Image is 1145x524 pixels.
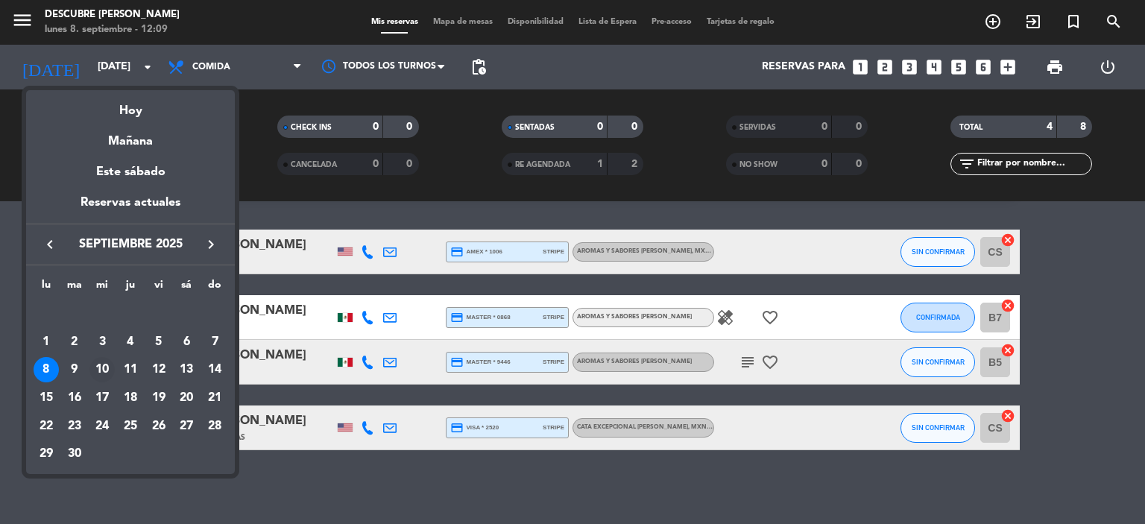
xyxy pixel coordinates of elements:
[116,384,145,412] td: 18 de septiembre de 2025
[145,277,173,300] th: viernes
[60,328,89,356] td: 2 de septiembre de 2025
[60,412,89,441] td: 23 de septiembre de 2025
[41,236,59,253] i: keyboard_arrow_left
[174,357,199,382] div: 13
[116,328,145,356] td: 4 de septiembre de 2025
[89,414,115,439] div: 24
[118,414,143,439] div: 25
[202,236,220,253] i: keyboard_arrow_right
[62,442,87,467] div: 30
[201,356,229,385] td: 14 de septiembre de 2025
[88,356,116,385] td: 10 de septiembre de 2025
[88,328,116,356] td: 3 de septiembre de 2025
[202,414,227,439] div: 28
[60,384,89,412] td: 16 de septiembre de 2025
[201,277,229,300] th: domingo
[89,329,115,355] div: 3
[60,441,89,469] td: 30 de septiembre de 2025
[32,277,60,300] th: lunes
[32,356,60,385] td: 8 de septiembre de 2025
[173,277,201,300] th: sábado
[145,384,173,412] td: 19 de septiembre de 2025
[174,414,199,439] div: 27
[88,412,116,441] td: 24 de septiembre de 2025
[26,151,235,193] div: Este sábado
[60,356,89,385] td: 9 de septiembre de 2025
[34,442,59,467] div: 29
[202,329,227,355] div: 7
[118,385,143,411] div: 18
[174,329,199,355] div: 6
[145,412,173,441] td: 26 de septiembre de 2025
[116,412,145,441] td: 25 de septiembre de 2025
[174,385,199,411] div: 20
[173,412,201,441] td: 27 de septiembre de 2025
[32,441,60,469] td: 29 de septiembre de 2025
[63,235,198,254] span: septiembre 2025
[89,357,115,382] div: 10
[32,300,229,328] td: SEP.
[26,121,235,151] div: Mañana
[198,235,224,254] button: keyboard_arrow_right
[201,412,229,441] td: 28 de septiembre de 2025
[89,385,115,411] div: 17
[201,328,229,356] td: 7 de septiembre de 2025
[118,329,143,355] div: 4
[34,329,59,355] div: 1
[88,384,116,412] td: 17 de septiembre de 2025
[173,384,201,412] td: 20 de septiembre de 2025
[146,357,171,382] div: 12
[88,277,116,300] th: miércoles
[34,414,59,439] div: 22
[37,235,63,254] button: keyboard_arrow_left
[32,412,60,441] td: 22 de septiembre de 2025
[34,357,59,382] div: 8
[62,357,87,382] div: 9
[145,328,173,356] td: 5 de septiembre de 2025
[62,414,87,439] div: 23
[26,193,235,224] div: Reservas actuales
[173,328,201,356] td: 6 de septiembre de 2025
[26,90,235,121] div: Hoy
[201,384,229,412] td: 21 de septiembre de 2025
[116,277,145,300] th: jueves
[34,385,59,411] div: 15
[62,329,87,355] div: 2
[202,357,227,382] div: 14
[32,384,60,412] td: 15 de septiembre de 2025
[146,329,171,355] div: 5
[118,357,143,382] div: 11
[116,356,145,385] td: 11 de septiembre de 2025
[62,385,87,411] div: 16
[146,414,171,439] div: 26
[60,277,89,300] th: martes
[145,356,173,385] td: 12 de septiembre de 2025
[146,385,171,411] div: 19
[32,328,60,356] td: 1 de septiembre de 2025
[173,356,201,385] td: 13 de septiembre de 2025
[202,385,227,411] div: 21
